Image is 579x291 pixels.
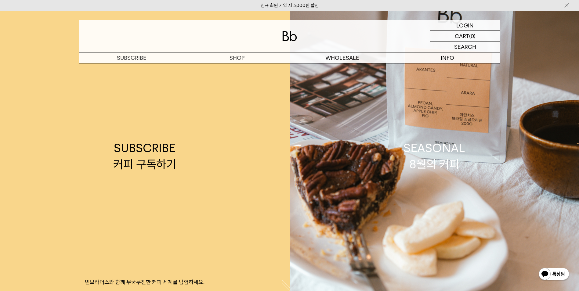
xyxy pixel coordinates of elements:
[403,140,465,172] div: SEASONAL 8월의 커피
[430,31,500,41] a: CART (0)
[395,52,500,63] p: INFO
[454,41,476,52] p: SEARCH
[261,3,319,8] a: 신규 회원 가입 시 3,000원 할인
[113,140,176,172] div: SUBSCRIBE 커피 구독하기
[79,52,184,63] a: SUBSCRIBE
[469,31,476,41] p: (0)
[282,31,297,41] img: 로고
[456,20,474,31] p: LOGIN
[430,20,500,31] a: LOGIN
[290,52,395,63] p: WHOLESALE
[538,267,570,282] img: 카카오톡 채널 1:1 채팅 버튼
[184,52,290,63] a: SHOP
[455,31,469,41] p: CART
